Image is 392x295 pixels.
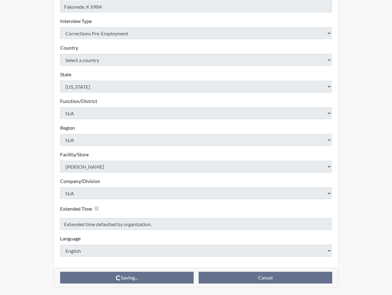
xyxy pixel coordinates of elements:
[60,204,101,213] div: Checking this box will provide the interviewee with an accomodation of extra time to answer each ...
[60,235,81,242] label: Language
[60,151,89,158] label: Facility/Store
[60,71,71,78] label: State
[60,44,78,51] label: Country
[60,1,332,12] input: Insert a Registration ID, which needs to be a unique alphanumeric value for each interviewee
[60,218,332,230] input: Reason for Extension
[60,124,75,132] label: Region
[60,97,97,105] label: Function/District
[60,17,92,25] label: Interview Type
[60,177,100,185] label: Company/Division
[60,205,92,212] label: Extended Time
[60,272,194,284] button: Saving...
[199,272,332,284] button: Cancel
